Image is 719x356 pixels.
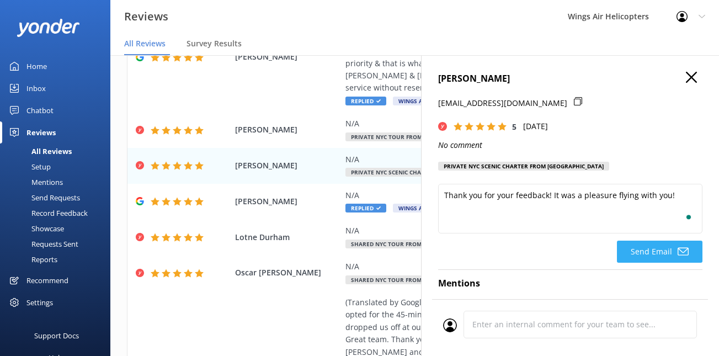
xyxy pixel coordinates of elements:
div: Recommend [26,269,68,291]
img: user_profile.svg [443,318,457,332]
textarea: To enrich screen reader interactions, please activate Accessibility in Grammarly extension settings [438,184,702,233]
div: Inbox [26,77,46,99]
h3: Reviews [124,8,168,25]
span: Private NYC Tour from [GEOGRAPHIC_DATA] [345,132,486,141]
div: Send Requests [7,190,80,205]
div: N/A [345,118,627,130]
h4: [PERSON_NAME] [438,72,702,86]
span: Lotne Durham [235,231,340,243]
span: [PERSON_NAME] [235,160,340,172]
span: Replied [345,97,386,105]
span: [PERSON_NAME] [235,195,340,208]
span: 5 [512,121,516,132]
div: N/A [345,225,627,237]
span: Shared NYC Tour from [GEOGRAPHIC_DATA] [345,275,485,284]
span: Survey Results [187,38,242,49]
span: [PERSON_NAME] [235,51,340,63]
div: Home [26,55,47,77]
div: Reports [7,252,57,267]
div: Mentions [7,174,63,190]
div: All Reviews [7,144,72,159]
img: yonder-white-logo.png [17,19,80,37]
div: N/A [345,189,627,201]
a: Showcase [7,221,110,236]
a: All Reviews [7,144,110,159]
span: Wings Air Helicopters [393,97,473,105]
div: N/A [345,153,627,166]
div: Reviews [26,121,56,144]
div: Private NYC Scenic Charter from [GEOGRAPHIC_DATA] [438,162,609,171]
a: Requests Sent [7,236,110,252]
div: Requests Sent [7,236,78,252]
div: Chatbot [26,99,54,121]
div: Support Docs [34,325,79,347]
div: Showcase [7,221,64,236]
span: Wings Air Helicopters [393,204,473,212]
a: Mentions [7,174,110,190]
p: [DATE] [523,120,548,132]
span: Private NYC Scenic Charter from [GEOGRAPHIC_DATA] [345,168,516,177]
div: Setup [7,159,51,174]
button: Close [686,72,697,84]
div: Record Feedback [7,205,88,221]
p: [EMAIL_ADDRESS][DOMAIN_NAME] [438,97,567,109]
span: Shared NYC Tour from [GEOGRAPHIC_DATA] [345,240,485,248]
div: N/A [345,261,627,273]
a: Send Requests [7,190,110,205]
button: Send Email [617,241,702,263]
i: No comment [438,140,482,150]
span: All Reviews [124,38,166,49]
a: Reports [7,252,110,267]
h4: Mentions [438,277,702,291]
div: Settings [26,291,53,314]
a: Setup [7,159,110,174]
span: [PERSON_NAME] [235,124,340,136]
a: Record Feedback [7,205,110,221]
span: Replied [345,204,386,212]
span: Oscar [PERSON_NAME] [235,267,340,279]
p: See someone mentioned? Add it to auto-mentions [438,297,702,310]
